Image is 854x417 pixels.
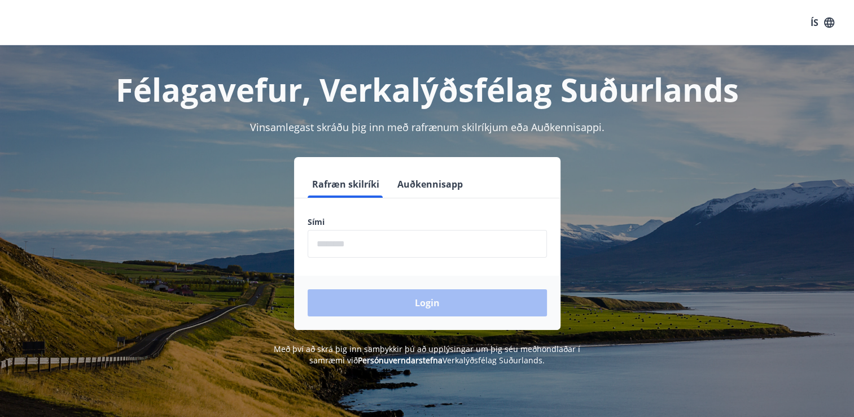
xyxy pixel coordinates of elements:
span: Vinsamlegast skráðu þig inn með rafrænum skilríkjum eða Auðkennisappi. [250,120,605,134]
a: Persónuverndarstefna [358,355,443,366]
button: ÍS [804,12,840,33]
h1: Félagavefur, Verkalýðsfélag Suðurlands [34,68,820,111]
button: Auðkennisapp [393,171,467,198]
span: Með því að skrá þig inn samþykkir þú að upplýsingar um þig séu meðhöndlaðar í samræmi við Verkalý... [274,344,580,366]
label: Sími [308,216,547,228]
button: Rafræn skilríki [308,171,384,198]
